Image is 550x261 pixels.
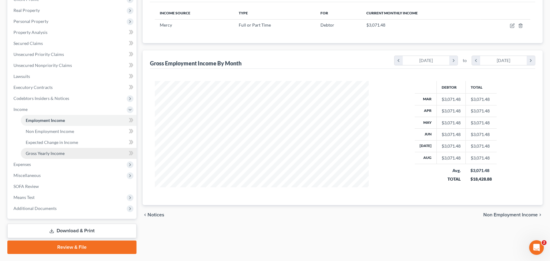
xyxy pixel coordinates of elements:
[26,129,74,134] span: Non Employment Income
[13,63,72,68] span: Unsecured Nonpriority Claims
[466,140,497,152] td: $3,071.48
[21,126,137,137] a: Non Employment Income
[13,184,39,189] span: SOFA Review
[466,81,497,93] th: Total
[442,143,461,149] div: $3,071.48
[320,11,328,15] span: For
[449,56,458,65] i: chevron_right
[239,22,271,28] span: Full or Part Time
[26,151,65,156] span: Gross Yearly Income
[441,167,461,174] div: Avg.
[9,60,137,71] a: Unsecured Nonpriority Claims
[160,11,190,15] span: Income Source
[480,56,527,65] div: [DATE]
[26,118,65,123] span: Employment Income
[538,212,543,217] i: chevron_right
[415,105,437,117] th: Apr
[415,94,437,105] th: Mar
[13,85,53,90] span: Executory Contracts
[143,212,148,217] i: chevron_left
[442,155,461,161] div: $3,071.48
[466,94,497,105] td: $3,071.48
[13,30,47,35] span: Property Analysis
[9,181,137,192] a: SOFA Review
[13,162,31,167] span: Expenses
[470,167,492,174] div: $3,071.48
[442,131,461,138] div: $3,071.48
[466,117,497,128] td: $3,071.48
[21,148,137,159] a: Gross Yearly Income
[470,176,492,182] div: $18,428.88
[442,108,461,114] div: $3,071.48
[13,74,30,79] span: Lawsuits
[150,60,241,67] div: Gross Employment Income By Month
[442,120,461,126] div: $3,071.48
[441,176,461,182] div: TOTAL
[483,212,543,217] button: Non Employment Income chevron_right
[7,241,137,254] a: Review & File
[415,140,437,152] th: [DATE]
[9,49,137,60] a: Unsecured Priority Claims
[442,96,461,102] div: $3,071.48
[463,57,467,64] span: to
[483,212,538,217] span: Non Employment Income
[9,27,137,38] a: Property Analysis
[143,212,164,217] button: chevron_left Notices
[529,240,544,255] iframe: Intercom live chat
[466,129,497,140] td: $3,071.48
[466,105,497,117] td: $3,071.48
[466,152,497,164] td: $3,071.48
[472,56,480,65] i: chevron_left
[7,224,137,238] a: Download & Print
[21,137,137,148] a: Expected Change in Income
[13,107,28,112] span: Income
[148,212,164,217] span: Notices
[13,52,64,57] span: Unsecured Priority Claims
[13,96,69,101] span: Codebtors Insiders & Notices
[13,195,35,200] span: Means Test
[26,140,78,145] span: Expected Change in Income
[13,19,48,24] span: Personal Property
[415,152,437,164] th: Aug
[542,240,547,245] span: 2
[403,56,450,65] div: [DATE]
[239,11,248,15] span: Type
[21,115,137,126] a: Employment Income
[160,22,172,28] span: Mercy
[13,206,57,211] span: Additional Documents
[415,129,437,140] th: Jun
[13,173,41,178] span: Miscellaneous
[9,38,137,49] a: Secured Claims
[366,11,418,15] span: Current Monthly Income
[527,56,535,65] i: chevron_right
[415,117,437,128] th: May
[436,81,466,93] th: Debtor
[320,22,334,28] span: Debtor
[395,56,403,65] i: chevron_left
[366,22,385,28] span: $3,071.48
[9,82,137,93] a: Executory Contracts
[13,8,40,13] span: Real Property
[9,71,137,82] a: Lawsuits
[13,41,43,46] span: Secured Claims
